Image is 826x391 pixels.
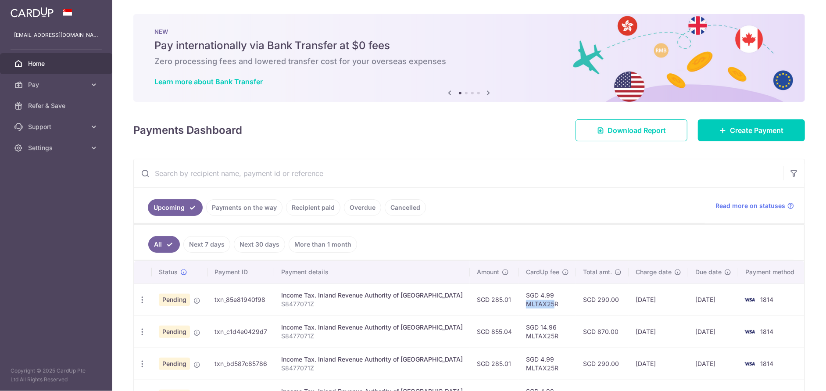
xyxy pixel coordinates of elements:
[148,236,180,253] a: All
[159,358,190,370] span: Pending
[206,199,282,216] a: Payments on the way
[629,283,688,316] td: [DATE]
[28,101,86,110] span: Refer & Save
[207,261,274,283] th: Payment ID
[477,268,499,276] span: Amount
[526,268,559,276] span: CardUp fee
[738,261,805,283] th: Payment method
[760,328,773,335] span: 1814
[154,28,784,35] p: NEW
[281,332,463,341] p: S8477071Z
[28,122,86,131] span: Support
[286,199,340,216] a: Recipient paid
[159,326,190,338] span: Pending
[28,143,86,152] span: Settings
[730,125,783,136] span: Create Payment
[281,323,463,332] div: Income Tax. Inland Revenue Authority of [GEOGRAPHIC_DATA]
[741,359,758,369] img: Bank Card
[629,348,688,380] td: [DATE]
[154,77,263,86] a: Learn more about Bank Transfer
[636,268,672,276] span: Charge date
[207,348,274,380] td: txn_bd587c85786
[576,119,687,141] a: Download Report
[576,348,629,380] td: SGD 290.00
[28,80,86,89] span: Pay
[344,199,381,216] a: Overdue
[760,296,773,303] span: 1814
[385,199,426,216] a: Cancelled
[159,268,178,276] span: Status
[207,316,274,348] td: txn_c1d4e0429d7
[519,348,576,380] td: SGD 4.99 MLTAX25R
[134,159,783,187] input: Search by recipient name, payment id or reference
[159,294,190,306] span: Pending
[695,268,722,276] span: Due date
[207,283,274,316] td: txn_85e81940f98
[133,14,805,102] img: Bank transfer banner
[11,7,54,18] img: CardUp
[688,348,738,380] td: [DATE]
[688,283,738,316] td: [DATE]
[281,291,463,300] div: Income Tax. Inland Revenue Authority of [GEOGRAPHIC_DATA]
[519,283,576,316] td: SGD 4.99 MLTAX25R
[154,56,784,67] h6: Zero processing fees and lowered transfer cost for your overseas expenses
[281,355,463,364] div: Income Tax. Inland Revenue Authority of [GEOGRAPHIC_DATA]
[519,316,576,348] td: SGD 14.96 MLTAX25R
[289,236,357,253] a: More than 1 month
[715,201,794,210] a: Read more on statuses
[698,119,805,141] a: Create Payment
[154,39,784,53] h5: Pay internationally via Bank Transfer at $0 fees
[148,199,203,216] a: Upcoming
[608,125,666,136] span: Download Report
[274,261,470,283] th: Payment details
[470,348,519,380] td: SGD 285.01
[281,364,463,373] p: S8477071Z
[760,360,773,367] span: 1814
[14,31,98,39] p: [EMAIL_ADDRESS][DOMAIN_NAME]
[741,326,758,337] img: Bank Card
[281,300,463,308] p: S8477071Z
[688,316,738,348] td: [DATE]
[234,236,285,253] a: Next 30 days
[741,294,758,305] img: Bank Card
[583,268,612,276] span: Total amt.
[576,283,629,316] td: SGD 290.00
[629,316,688,348] td: [DATE]
[470,283,519,316] td: SGD 285.01
[28,59,86,68] span: Home
[715,201,785,210] span: Read more on statuses
[133,122,242,138] h4: Payments Dashboard
[183,236,230,253] a: Next 7 days
[576,316,629,348] td: SGD 870.00
[470,316,519,348] td: SGD 855.04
